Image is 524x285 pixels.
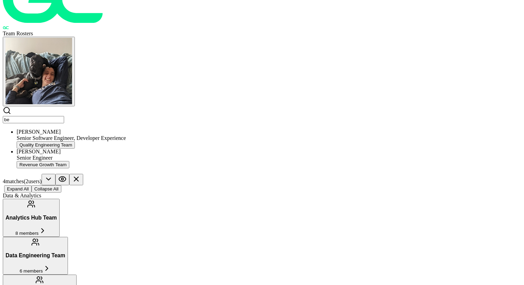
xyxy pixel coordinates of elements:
div: Senior Engineer [17,155,521,161]
button: Hide teams without matches [55,174,69,185]
div: Senior Software Engineer, Developer Experience [17,135,521,141]
h3: Data Engineering Team [6,252,65,259]
button: Collapse All [32,185,61,193]
button: Revenue Growth Team [17,161,69,168]
span: Team Rosters [3,30,33,36]
button: Expand All [4,185,32,193]
div: [PERSON_NAME] [17,149,521,155]
button: Analytics Hub Team8 members [3,199,60,237]
input: Search by name, team, specialty, or title... [3,116,64,123]
div: [PERSON_NAME] [17,129,521,135]
span: 8 members [16,231,39,236]
button: Quality Engineering Team [17,141,75,149]
button: Data Engineering Team6 members [3,237,68,275]
span: 4 match es ( 2 user s ) [3,178,42,184]
span: 6 members [20,268,43,274]
span: Data & Analytics [3,193,41,198]
h3: Analytics Hub Team [6,215,57,221]
button: Clear search [69,174,83,185]
button: Scroll to next match [42,174,55,185]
